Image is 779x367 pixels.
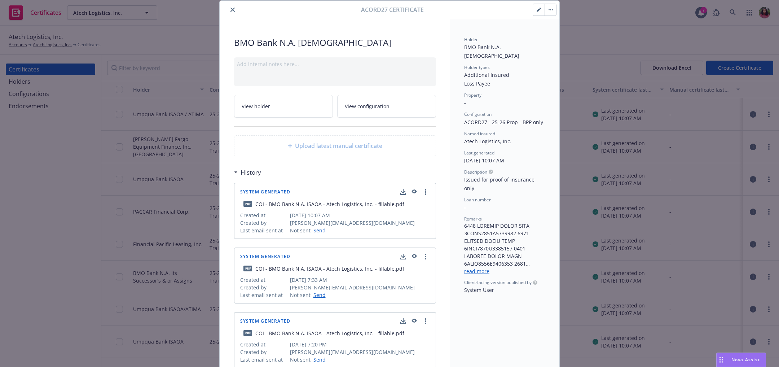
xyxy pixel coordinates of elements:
span: Created by [240,348,287,356]
span: Created by [240,219,287,227]
span: View holder [242,102,270,110]
div: COI - BMO Bank N.A. ISAOA - Atech Logistics, Inc. - fillable.pdf [255,200,404,208]
span: Additional Insured Loss Payee [464,71,509,87]
span: Issued for proof of insurance only [464,176,536,192]
span: [DATE] 7:20 PM [290,341,430,348]
span: Nova Assist [731,357,760,363]
span: Add internal notes here... [237,61,299,67]
a: more [421,317,430,326]
span: Atech Logistics, Inc. [464,138,511,145]
span: Last email sent at [240,356,287,363]
button: Nova Assist [716,353,766,367]
span: ACORD27 - 25-26 Prop - BPP only [464,119,543,126]
span: [PERSON_NAME][EMAIL_ADDRESS][DOMAIN_NAME] [290,284,430,291]
a: Send [311,356,326,363]
span: Created by [240,284,287,291]
span: Holder [464,36,478,43]
a: Send [311,291,326,299]
span: Not sent [290,291,311,299]
a: Send [311,227,326,234]
a: View holder [234,95,333,118]
div: Drag to move [717,353,726,367]
span: - [464,204,466,211]
span: [PERSON_NAME][EMAIL_ADDRESS][DOMAIN_NAME] [290,219,430,227]
a: more [421,188,430,196]
span: [PERSON_NAME][EMAIL_ADDRESS][DOMAIN_NAME] [290,348,430,356]
span: Last email sent at [240,291,287,299]
span: [DATE] 10:07 AM [290,211,430,219]
span: Property [464,92,481,98]
span: System Generated [240,319,290,323]
span: Holder types [464,64,490,70]
span: Named insured [464,131,495,137]
span: Created at [240,211,287,219]
span: BMO Bank N.A. [DEMOGRAPHIC_DATA] [464,44,519,59]
a: View configuration [337,95,436,118]
a: more [421,252,430,261]
span: System User [464,287,494,293]
span: Created at [240,341,287,348]
span: pdf [243,330,252,336]
span: System Generated [240,254,290,259]
h3: History [241,168,261,177]
span: BMO Bank N.A. [DEMOGRAPHIC_DATA] [234,36,436,49]
span: Last generated [464,150,494,156]
span: Client-facing version published by [464,279,532,285]
span: Created at [240,276,287,284]
span: Not sent [290,227,311,234]
span: Remarks [464,216,482,222]
div: History [234,168,261,177]
a: read more [464,268,489,275]
span: - [464,99,466,106]
span: Description [464,169,487,175]
span: pdf [243,266,252,271]
div: COI - BMO Bank N.A. ISAOA - Atech Logistics, Inc. - fillable.pdf [255,329,404,337]
span: Last email sent at [240,227,287,234]
button: close [228,5,237,14]
div: COI - BMO Bank N.A. ISAOA - Atech Logistics, Inc. - fillable.pdf [255,265,404,272]
span: Configuration [464,111,492,117]
span: System Generated [240,190,290,194]
div: 6448 LOREMIP DOLOR SITA 3CONS2851A5739982 6971 ELITSED DOEIU TEMP 6INCI7870U3385157 0401 LABOREE ... [464,222,545,267]
span: [DATE] 7:33 AM [290,276,430,284]
span: Loan number [464,197,491,203]
span: Acord27 Certificate [361,5,424,14]
span: pdf [243,201,252,206]
span: Not sent [290,356,311,363]
span: View configuration [345,102,389,110]
span: [DATE] 10:07 AM [464,157,504,164]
